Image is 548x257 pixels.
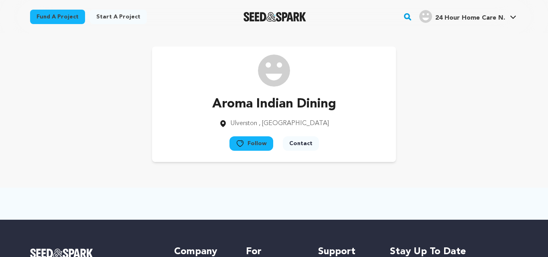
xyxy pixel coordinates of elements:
[435,15,505,21] span: 24 Hour Home Care N.
[419,10,432,23] img: user.png
[229,136,273,151] button: Follow
[30,10,85,24] a: Fund a project
[212,95,336,114] p: Aroma Indian Dining
[418,8,518,25] span: 24 Hour Home Care N.'s Profile
[259,120,329,127] span: , [GEOGRAPHIC_DATA]
[90,10,147,24] a: Start a project
[283,136,319,151] button: Contact
[419,10,505,23] div: 24 Hour Home Care N.'s Profile
[258,55,290,87] img: /img/default-images/user/medium/user.png image
[230,120,257,127] span: Ulverston
[244,12,306,22] a: Seed&Spark Homepage
[244,12,306,22] img: Seed&Spark Logo Dark Mode
[418,8,518,23] a: 24 Hour Home Care N.'s Profile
